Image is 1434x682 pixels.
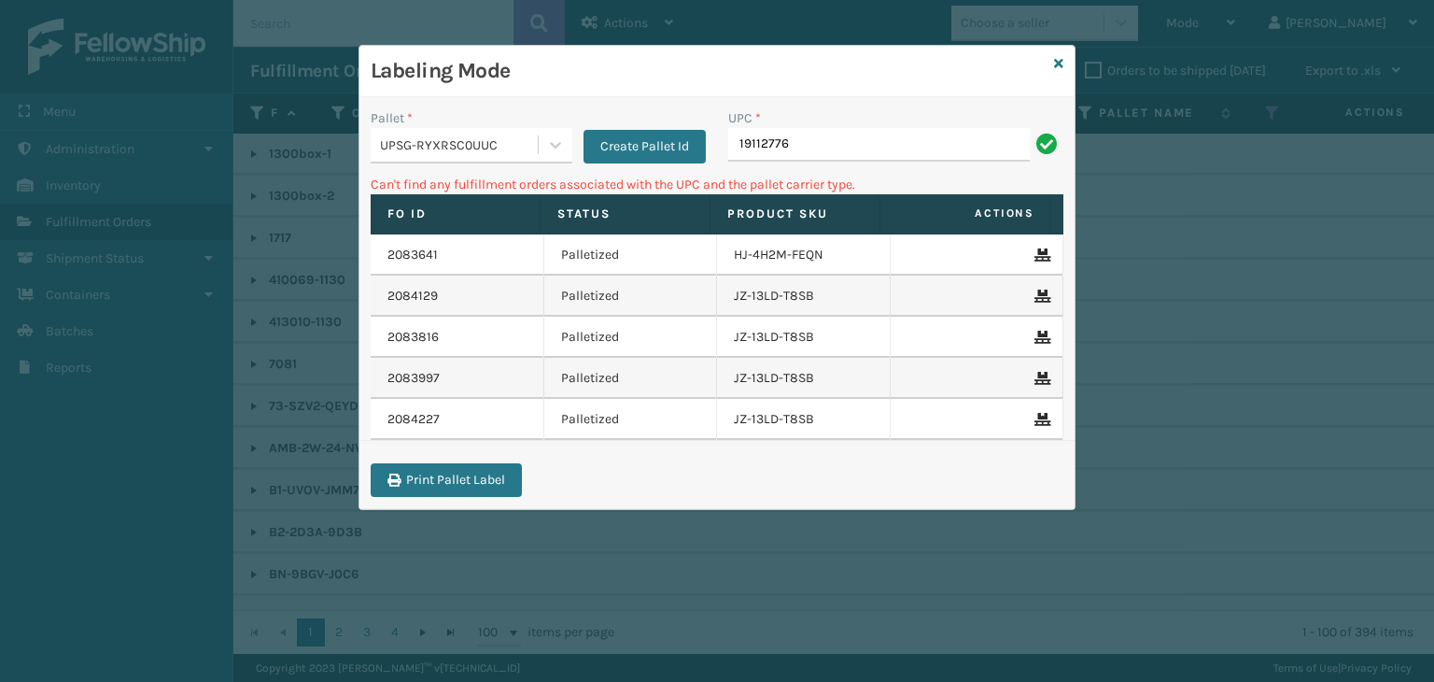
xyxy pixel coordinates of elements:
[886,198,1046,229] span: Actions
[717,276,891,317] td: JZ-13LD-T8SB
[717,358,891,399] td: JZ-13LD-T8SB
[544,317,718,358] td: Palletized
[380,135,540,155] div: UPSG-RYXRSC0UUC
[717,317,891,358] td: JZ-13LD-T8SB
[387,206,523,222] label: Fo Id
[717,234,891,276] td: HJ-4H2M-FEQN
[727,206,863,222] label: Product SKU
[387,410,440,429] a: 2084227
[387,246,438,264] a: 2083641
[544,276,718,317] td: Palletized
[544,358,718,399] td: Palletized
[371,57,1047,85] h3: Labeling Mode
[1034,249,1046,262] i: Remove From Pallet
[544,399,718,440] td: Palletized
[717,399,891,440] td: JZ-13LD-T8SB
[1034,372,1046,385] i: Remove From Pallet
[1034,290,1046,303] i: Remove From Pallet
[1034,331,1046,344] i: Remove From Pallet
[371,175,1063,194] p: Can't find any fulfillment orders associated with the UPC and the pallet carrier type.
[387,369,440,388] a: 2083997
[583,130,706,163] button: Create Pallet Id
[728,108,761,128] label: UPC
[387,328,439,347] a: 2083816
[1034,413,1046,426] i: Remove From Pallet
[557,206,693,222] label: Status
[544,234,718,276] td: Palletized
[371,463,522,497] button: Print Pallet Label
[371,108,413,128] label: Pallet
[387,287,438,305] a: 2084129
